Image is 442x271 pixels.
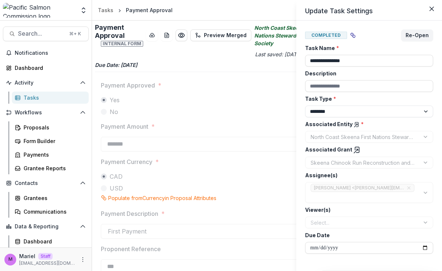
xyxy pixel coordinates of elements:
button: Close [426,3,438,15]
label: Task Name [305,44,429,52]
label: Associated Entity [305,120,429,128]
label: Associated Grant [305,146,429,154]
label: Task Type [305,95,429,103]
span: Completed [305,32,347,39]
label: Assignee(s) [305,171,429,179]
label: Viewer(s) [305,206,429,214]
button: Re-Open [401,29,433,41]
label: Description [305,69,429,77]
button: View dependent tasks [347,29,359,41]
label: Due Date [305,231,429,239]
